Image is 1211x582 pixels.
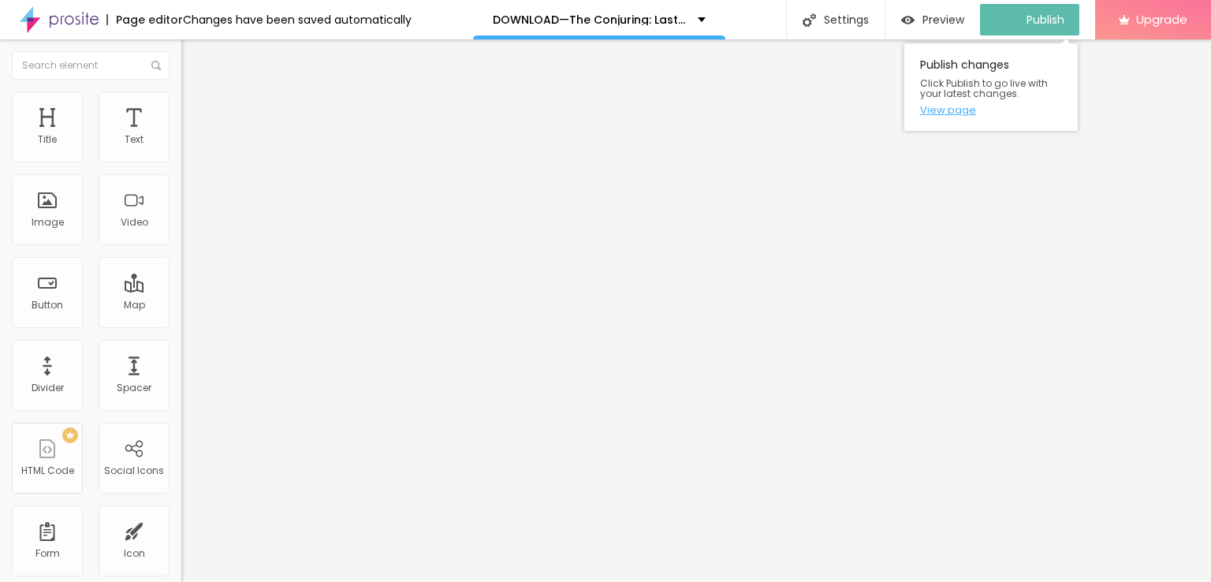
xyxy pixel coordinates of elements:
[117,382,151,394] div: Spacer
[803,13,816,27] img: Icone
[181,39,1211,582] iframe: Editor
[21,465,74,476] div: HTML Code
[32,300,63,311] div: Button
[125,134,143,145] div: Text
[151,61,161,70] img: Icone
[1136,13,1187,26] span: Upgrade
[106,14,183,25] div: Page editor
[32,217,64,228] div: Image
[1027,13,1064,26] span: Publish
[35,548,60,559] div: Form
[922,13,964,26] span: Preview
[901,13,915,27] img: view-1.svg
[183,14,412,25] div: Changes have been saved automatically
[885,4,980,35] button: Preview
[121,217,148,228] div: Video
[904,43,1078,131] div: Publish changes
[980,4,1079,35] button: Publish
[38,134,57,145] div: Title
[104,465,164,476] div: Social Icons
[12,51,170,80] input: Search element
[32,382,64,394] div: Divider
[493,14,686,25] p: DOWNLOAD—The Conjuring: Last Rites (2025) .FullMovie. Free Bolly4u Full4K HINDI Vegamovies
[920,78,1062,99] span: Click Publish to go live with your latest changes.
[124,300,145,311] div: Map
[920,105,1062,115] a: View page
[124,548,145,559] div: Icon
